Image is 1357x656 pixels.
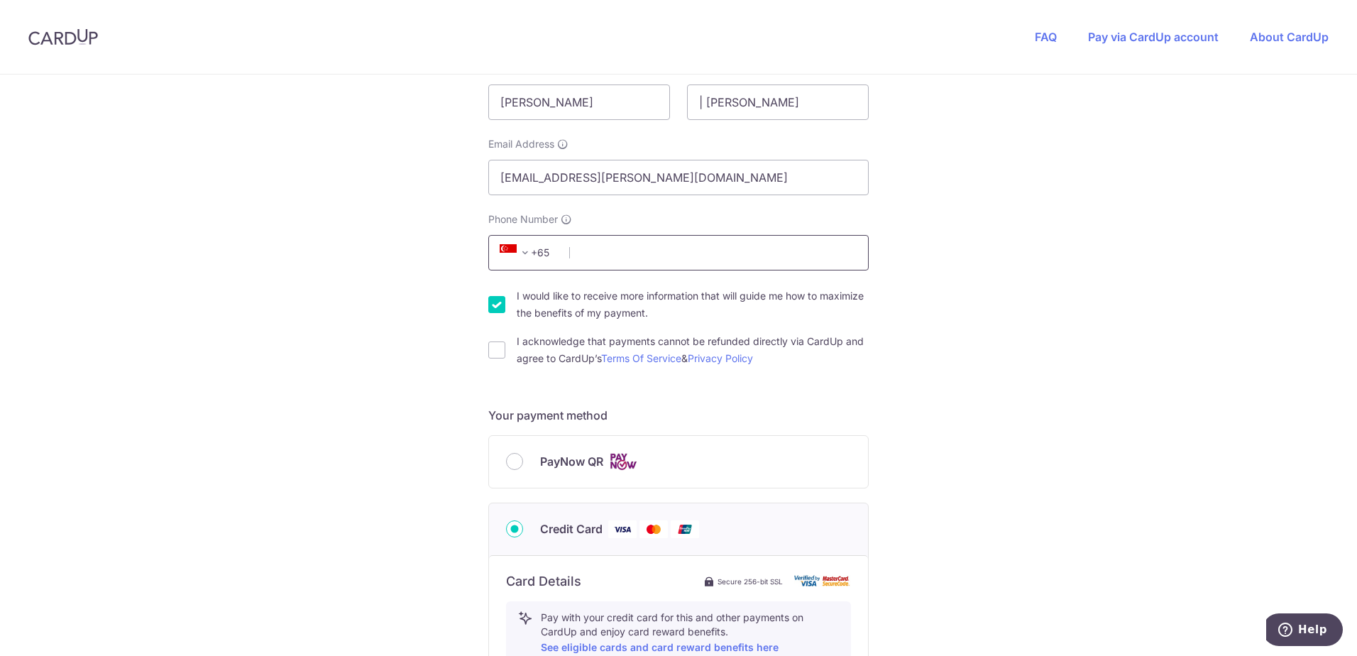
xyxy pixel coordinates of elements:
label: I would like to receive more information that will guide me how to maximize the benefits of my pa... [517,288,869,322]
span: +65 [500,244,534,261]
input: Email address [488,160,869,195]
span: Email Address [488,137,554,151]
span: Phone Number [488,212,558,226]
img: CardUp [28,28,98,45]
input: First name [488,84,670,120]
span: Credit Card [540,520,603,537]
div: Credit Card Visa Mastercard Union Pay [506,520,851,538]
img: Cards logo [609,453,637,471]
div: PayNow QR Cards logo [506,453,851,471]
span: Secure 256-bit SSL [718,576,783,587]
input: Last name [687,84,869,120]
h5: Your payment method [488,407,869,424]
label: I acknowledge that payments cannot be refunded directly via CardUp and agree to CardUp’s & [517,333,869,367]
a: FAQ [1035,30,1057,44]
img: card secure [794,575,851,587]
img: Visa [608,520,637,538]
span: +65 [495,244,559,261]
span: PayNow QR [540,453,603,470]
a: Terms Of Service [601,352,681,364]
p: Pay with your credit card for this and other payments on CardUp and enjoy card reward benefits. [541,611,839,656]
a: See eligible cards and card reward benefits here [541,641,779,653]
h6: Card Details [506,573,581,590]
img: Union Pay [671,520,699,538]
a: Pay via CardUp account [1088,30,1219,44]
img: Mastercard [639,520,668,538]
iframe: Opens a widget where you can find more information [1266,613,1343,649]
a: Privacy Policy [688,352,753,364]
a: About CardUp [1250,30,1329,44]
